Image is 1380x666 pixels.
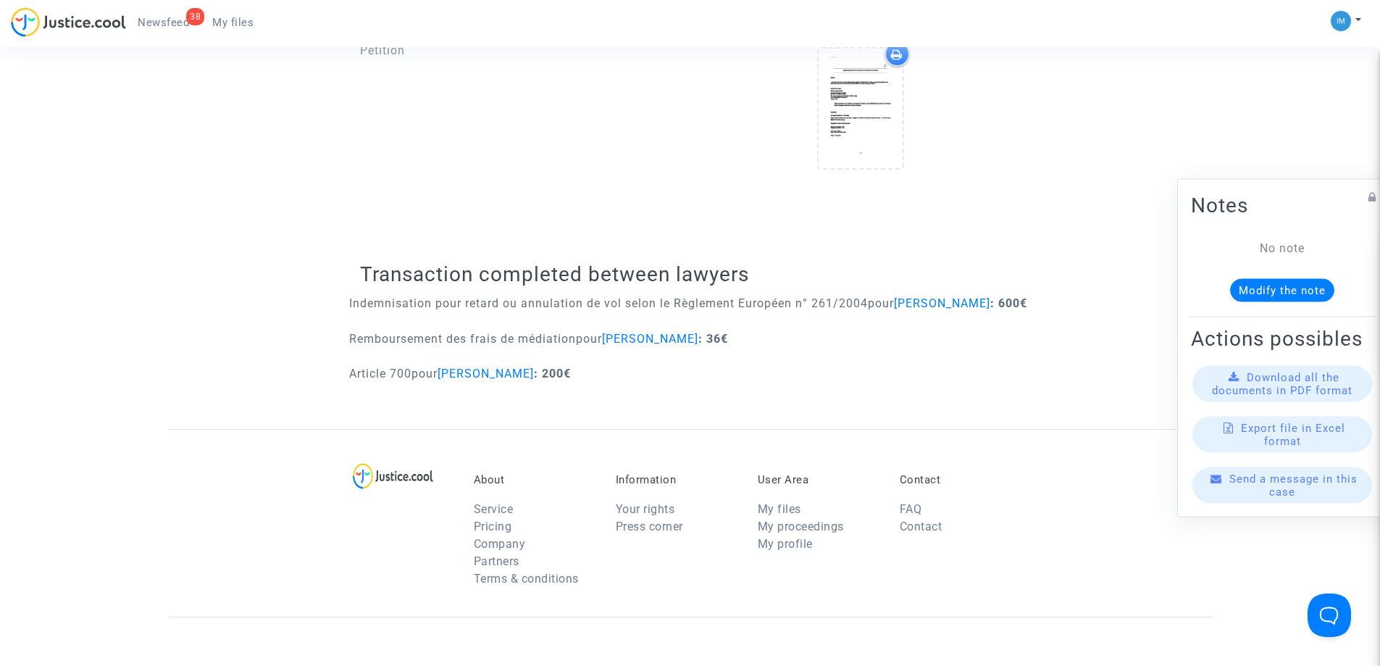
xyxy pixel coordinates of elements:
a: My files [758,502,801,516]
span: pour [868,296,990,310]
b: : 600€ [990,296,1027,310]
a: My profile [758,537,813,551]
b: : 200€ [534,367,571,380]
a: My proceedings [758,520,844,533]
button: Modify the note [1230,278,1334,301]
h2: Transaction completed between lawyers [360,262,1020,287]
p: Article 700 [349,365,571,383]
span: Send a message in this case [1229,472,1358,498]
h2: Actions possibles [1191,325,1373,351]
a: Your rights [616,502,675,516]
a: Company [474,537,526,551]
p: User Area [758,473,878,486]
span: pour [576,332,698,346]
p: About [474,473,594,486]
div: No note [1213,239,1352,257]
a: FAQ [900,502,922,516]
a: Press corner [616,520,683,533]
p: Contact [900,473,1020,486]
img: a105443982b9e25553e3eed4c9f672e7 [1331,11,1351,31]
a: Pricing [474,520,512,533]
a: Partners [474,554,519,568]
a: Service [474,502,514,516]
span: [PERSON_NAME] [602,332,698,346]
p: Information [616,473,736,486]
span: [PERSON_NAME] [894,296,990,310]
span: Newsfeed [138,16,189,29]
iframe: Help Scout Beacon - Open [1308,594,1351,637]
img: jc-logo.svg [11,7,126,37]
p: Petition [360,41,679,59]
h2: Notes [1191,192,1373,217]
span: [PERSON_NAME] [438,367,534,380]
span: pour [411,367,534,380]
div: 38 [186,8,204,25]
span: My files [212,16,254,29]
a: Contact [900,520,942,533]
b: : 36€ [698,332,728,346]
a: My files [201,12,265,33]
span: Download all the documents in PDF format [1212,370,1352,396]
p: Remboursement des frais de médiation [349,330,728,348]
a: 38Newsfeed [126,12,201,33]
a: Terms & conditions [474,572,579,586]
span: Export file in Excel format [1241,421,1345,447]
img: logo-lg.svg [353,463,433,489]
p: Indemnisation pour retard ou annulation de vol selon le Règlement Européen n° 261/2004 [349,294,1027,312]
